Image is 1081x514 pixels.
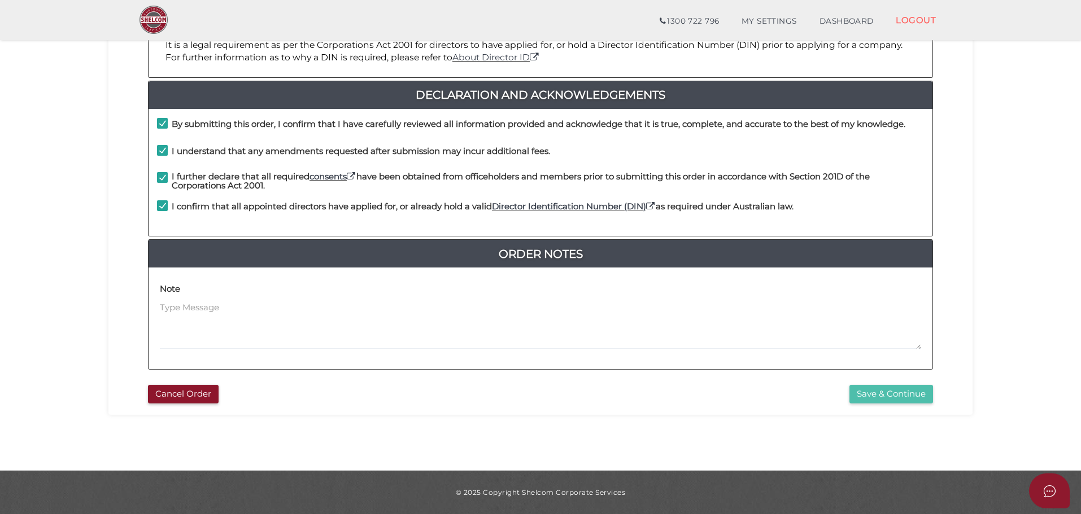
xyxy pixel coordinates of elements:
h4: I further declare that all required have been obtained from officeholders and members prior to su... [172,172,924,191]
a: About Director ID [452,52,540,63]
h4: Note [160,284,180,294]
h4: I understand that any amendments requested after submission may incur additional fees. [172,147,550,156]
button: Cancel Order [148,385,219,403]
a: 1300 722 796 [648,10,730,33]
a: Director Identification Number (DIN) [492,201,656,212]
h4: By submitting this order, I confirm that I have carefully reviewed all information provided and a... [172,120,905,129]
button: Save & Continue [849,385,933,403]
a: consents [310,171,356,182]
a: Order Notes [149,245,932,263]
p: It is a legal requirement as per the Corporations Act 2001 for directors to have applied for, or ... [165,39,916,64]
a: Declaration And Acknowledgements [149,86,932,104]
button: Open asap [1029,473,1070,508]
a: MY SETTINGS [730,10,808,33]
div: © 2025 Copyright Shelcom Corporate Services [117,487,964,497]
h4: I confirm that all appointed directors have applied for, or already hold a valid as required unde... [172,202,794,212]
a: DASHBOARD [808,10,885,33]
a: LOGOUT [884,8,947,32]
